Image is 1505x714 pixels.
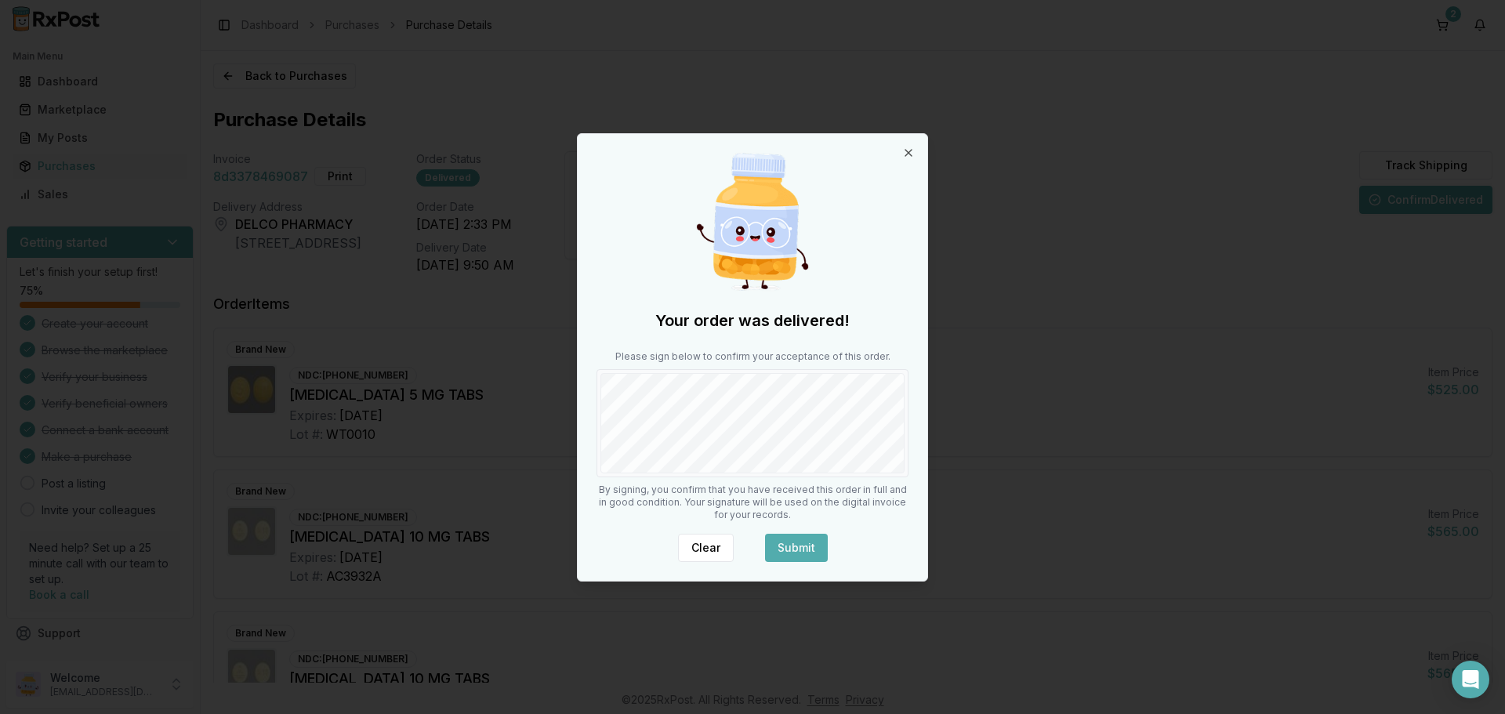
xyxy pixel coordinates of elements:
p: By signing, you confirm that you have received this order in full and in good condition. Your sig... [597,484,908,521]
img: Happy Pill Bottle [677,147,828,297]
h2: Your order was delivered! [597,310,908,332]
button: Submit [765,534,828,562]
button: Clear [678,534,734,562]
p: Please sign below to confirm your acceptance of this order. [597,350,908,363]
